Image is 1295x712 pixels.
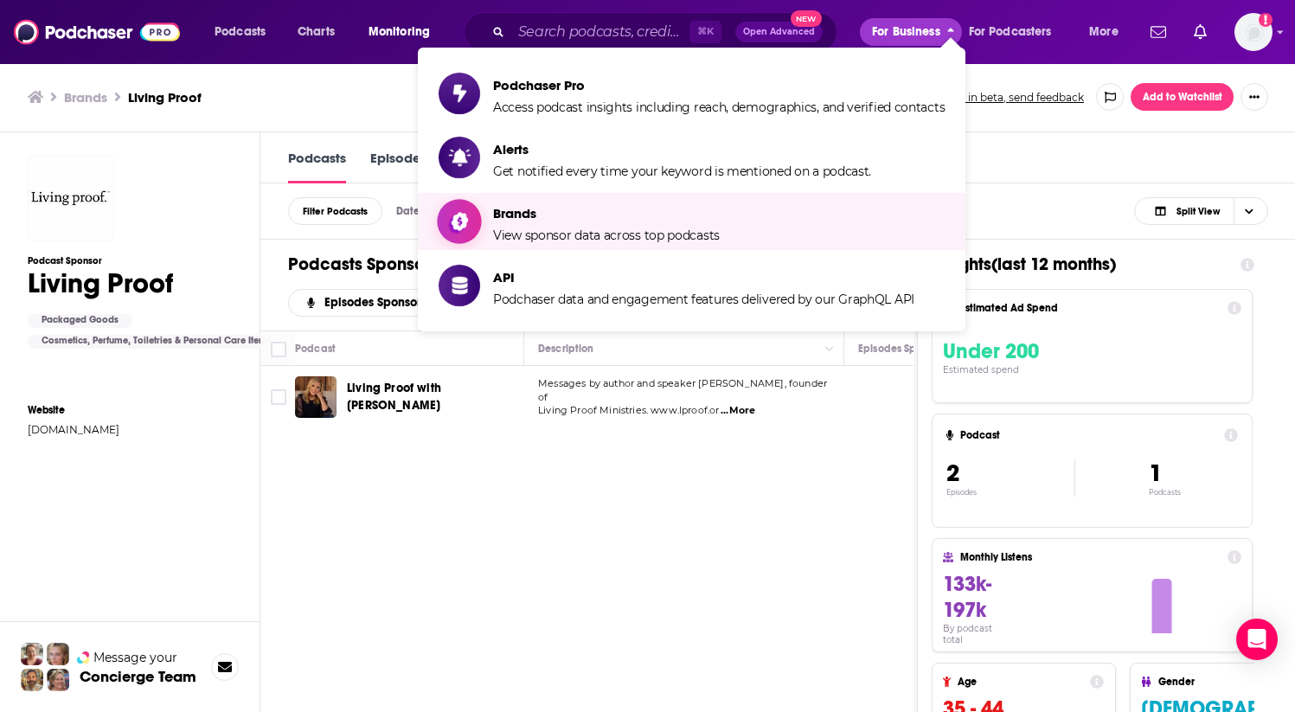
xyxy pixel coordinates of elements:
span: For Podcasters [969,20,1052,44]
button: Show More Button [1241,83,1268,111]
button: Choose View [1134,197,1268,225]
a: Show notifications dropdown [1144,17,1173,47]
img: Jon Profile [21,669,43,691]
span: 2 [946,459,959,488]
span: View sponsor data across top podcasts [493,228,720,243]
span: Brands [493,205,720,221]
div: Search podcasts, credits, & more... [480,12,854,52]
a: Podcasts [288,149,346,183]
img: Podchaser - Follow, Share and Rate Podcasts [14,16,180,48]
button: open menu [1077,18,1140,46]
button: Column Actions [819,339,840,360]
div: Packaged Goods [28,314,132,328]
span: Message your [93,649,177,666]
h4: Date Sponsored [396,205,473,217]
h1: Insights [932,253,1227,275]
button: Sponsors in beta, send feedback [912,90,1089,105]
a: Episodes [370,149,426,183]
p: Podcasts [1149,488,1181,497]
span: ( last 12 months ) [991,253,1116,275]
span: For Business [872,20,940,44]
button: open menu [958,18,1077,46]
span: Living Proof Ministries. www.lproof.or [538,404,720,416]
span: Get notified every time your keyword is mentioned on a podcast. [493,164,871,179]
span: Living Proof with [PERSON_NAME] [347,381,441,413]
span: Website [28,404,285,416]
span: Monitoring [369,20,430,44]
span: Episodes Sponsored [324,297,442,309]
p: Episodes [946,488,1074,497]
button: open menu [289,297,456,309]
img: Sydney Profile [21,643,43,665]
h1: Living Proof [28,266,285,300]
a: Living Proof with [PERSON_NAME] [347,380,518,414]
a: [DOMAIN_NAME] [28,423,244,436]
button: open menu [202,18,288,46]
h4: Podcast [960,429,1217,441]
span: 133k-197k [943,571,991,623]
button: Filter Podcasts [288,197,382,225]
span: Filter Podcasts [303,207,368,216]
span: Open Advanced [743,28,815,36]
span: ⌘ K [689,21,721,43]
span: Messages by author and speaker [PERSON_NAME], founder of [538,377,827,403]
h4: By podcast total [943,623,1014,645]
button: Show profile menu [1234,13,1273,51]
span: Alerts [493,141,871,157]
button: open menu [356,18,452,46]
h3: Concierge Team [80,668,196,685]
h3: Podcast Sponsor [28,255,285,266]
h4: Estimated spend [943,364,1047,375]
span: Podchaser data and engagement features delivered by our GraphQL API [493,292,914,307]
img: Barbara Profile [47,669,69,691]
img: Living Proof logo [28,155,114,241]
button: Add to Watchlist [1131,83,1234,111]
h4: Age [958,676,1083,688]
a: Charts [286,18,345,46]
span: 1 [1149,459,1162,488]
span: ...More [721,404,755,418]
img: Living Proof with Beth Moore [295,376,337,418]
span: Charts [298,20,335,44]
input: Search podcasts, credits, & more... [511,18,689,46]
div: Podcast [295,338,336,359]
div: Cosmetics, Perfume, Toiletries & Personal Care Items [28,335,285,349]
div: Open Intercom Messenger [1236,619,1278,660]
span: API [493,269,914,285]
a: Show notifications dropdown [1187,17,1214,47]
span: More [1089,20,1119,44]
img: User Profile [1234,13,1273,51]
h1: Podcasts Sponsored [288,253,452,275]
a: Brands [64,89,107,106]
span: Split View [1176,207,1220,216]
svg: Add a profile image [1259,13,1273,27]
h3: Living Proof [128,89,202,106]
span: Access podcast insights including reach, demographics, and verified contacts [493,99,945,115]
span: Logged in as KevinZ [1234,13,1273,51]
button: close menu [860,18,962,46]
button: Open AdvancedNew [735,22,823,42]
span: New [791,10,822,27]
img: Jules Profile [47,643,69,665]
h4: Monthly Listens [960,551,1220,563]
span: Podchaser Pro [493,77,945,93]
span: Podcasts [215,20,266,44]
span: Toggle select row [271,389,286,405]
h2: Choose List sort [288,289,526,317]
h4: Estimated Ad Spend [960,302,1220,314]
span: Under 200 [943,338,1039,364]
